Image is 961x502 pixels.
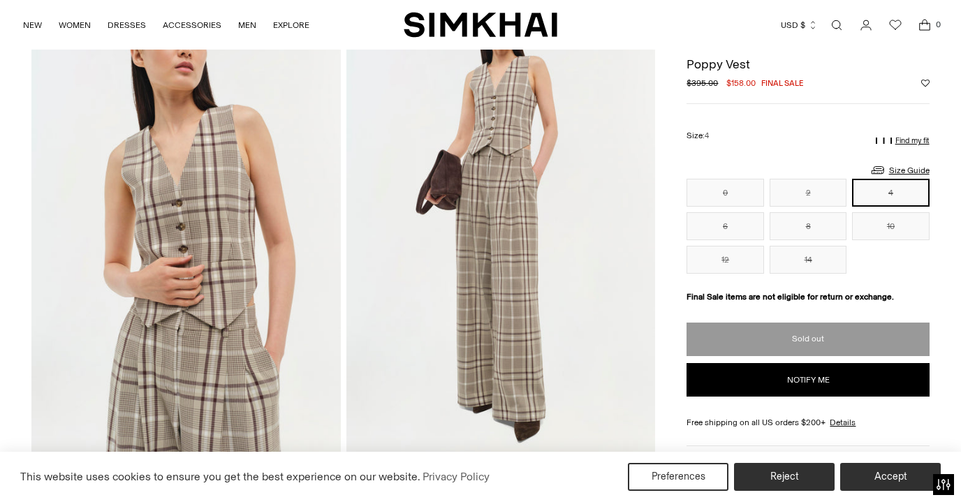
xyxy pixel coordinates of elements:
[628,463,728,491] button: Preferences
[911,11,939,39] a: Open cart modal
[726,77,756,89] span: $158.00
[687,363,929,397] button: Notify me
[687,246,763,274] button: 12
[23,10,42,40] a: NEW
[840,463,941,491] button: Accept
[770,212,846,240] button: 8
[687,292,894,302] strong: Final Sale items are not eligible for return or exchange.
[687,212,763,240] button: 6
[687,179,763,207] button: 0
[687,416,929,429] div: Free shipping on all US orders $200+
[852,179,929,207] button: 4
[687,129,709,142] label: Size:
[781,10,818,40] button: USD $
[770,179,846,207] button: 2
[163,10,221,40] a: ACCESSORIES
[20,470,420,483] span: This website uses cookies to ensure you get the best experience on our website.
[238,10,256,40] a: MEN
[830,416,856,429] a: Details
[705,131,709,140] span: 4
[687,77,718,89] s: $395.00
[273,10,309,40] a: EXPLORE
[687,58,929,71] h1: Poppy Vest
[881,11,909,39] a: Wishlist
[404,11,557,38] a: SIMKHAI
[870,161,930,179] a: Size Guide
[932,18,944,31] span: 0
[734,463,835,491] button: Reject
[108,10,146,40] a: DRESSES
[420,466,492,487] a: Privacy Policy (opens in a new tab)
[823,11,851,39] a: Open search modal
[770,246,846,274] button: 14
[921,79,930,87] button: Add to Wishlist
[852,212,929,240] button: 10
[852,11,880,39] a: Go to the account page
[59,10,91,40] a: WOMEN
